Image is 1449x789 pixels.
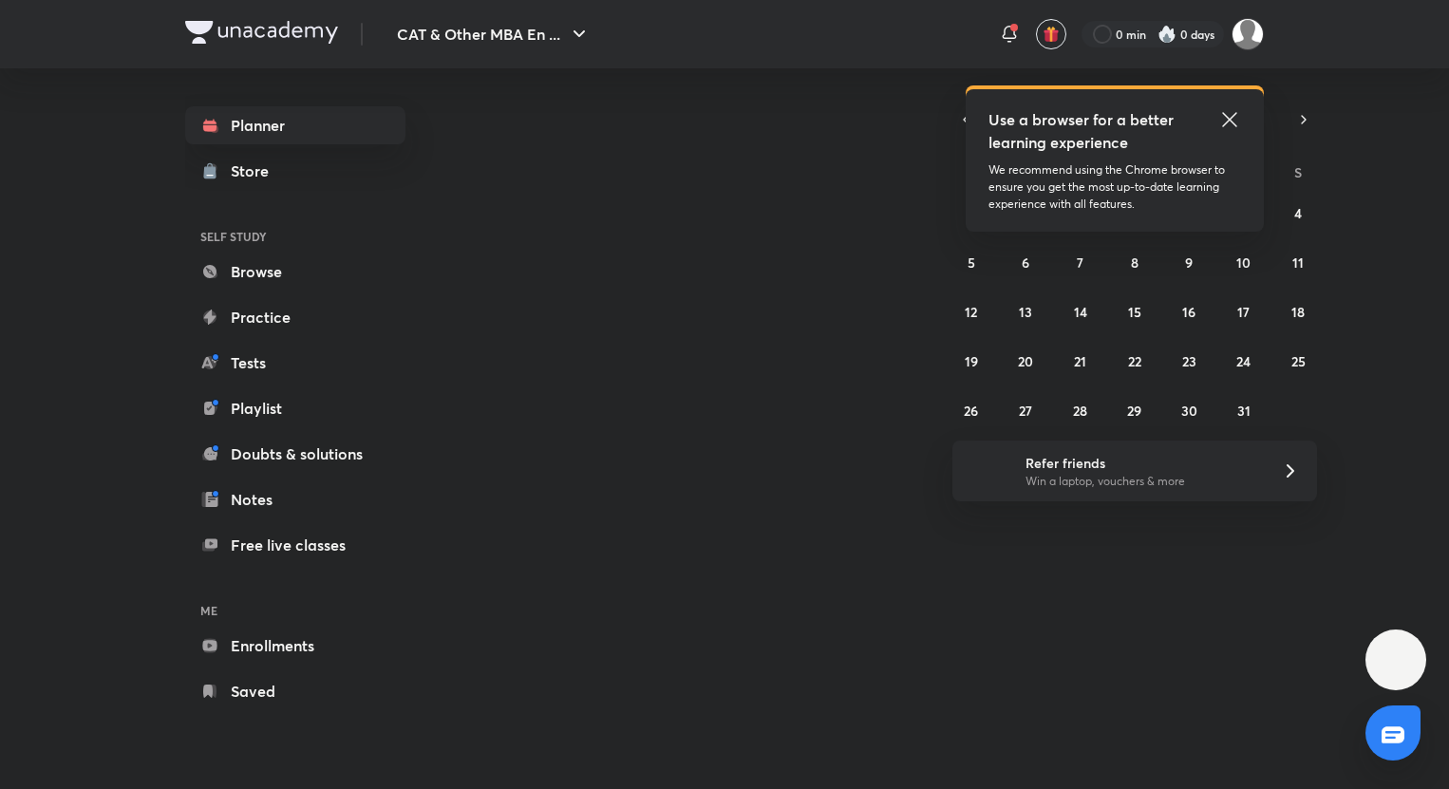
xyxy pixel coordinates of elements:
button: October 13, 2025 [1010,296,1041,327]
abbr: October 10, 2025 [1236,254,1251,272]
button: October 16, 2025 [1174,296,1204,327]
button: October 11, 2025 [1283,247,1313,277]
a: Practice [185,298,405,336]
button: October 31, 2025 [1229,395,1259,425]
abbr: October 30, 2025 [1181,402,1197,420]
div: Store [231,160,280,182]
button: October 20, 2025 [1010,346,1041,376]
button: October 6, 2025 [1010,247,1041,277]
button: October 9, 2025 [1174,247,1204,277]
abbr: October 19, 2025 [965,352,978,370]
h6: Refer friends [1026,453,1259,473]
img: avatar [1043,26,1060,43]
button: October 15, 2025 [1120,296,1150,327]
abbr: October 6, 2025 [1022,254,1029,272]
a: Planner [185,106,405,144]
a: Notes [185,480,405,518]
button: October 7, 2025 [1065,247,1096,277]
img: ttu [1384,648,1407,671]
abbr: October 14, 2025 [1074,303,1087,321]
abbr: October 21, 2025 [1074,352,1086,370]
abbr: October 20, 2025 [1018,352,1033,370]
abbr: October 8, 2025 [1131,254,1138,272]
a: Browse [185,253,405,291]
button: October 18, 2025 [1283,296,1313,327]
img: referral [968,452,1006,490]
button: October 10, 2025 [1229,247,1259,277]
abbr: October 25, 2025 [1291,352,1306,370]
abbr: October 26, 2025 [964,402,978,420]
p: Win a laptop, vouchers & more [1026,473,1259,490]
abbr: October 16, 2025 [1182,303,1195,321]
a: Company Logo [185,21,338,48]
a: Saved [185,672,405,710]
button: October 5, 2025 [956,247,987,277]
h5: Use a browser for a better learning experience [988,108,1177,154]
abbr: Saturday [1294,163,1302,181]
abbr: October 11, 2025 [1292,254,1304,272]
button: October 12, 2025 [956,296,987,327]
button: October 8, 2025 [1120,247,1150,277]
button: October 23, 2025 [1174,346,1204,376]
abbr: October 29, 2025 [1127,402,1141,420]
abbr: October 15, 2025 [1128,303,1141,321]
h6: ME [185,594,405,627]
a: Doubts & solutions [185,435,405,473]
abbr: October 17, 2025 [1237,303,1250,321]
h6: SELF STUDY [185,220,405,253]
button: October 30, 2025 [1174,395,1204,425]
abbr: October 27, 2025 [1019,402,1032,420]
img: Company Logo [185,21,338,44]
abbr: October 9, 2025 [1185,254,1193,272]
button: October 24, 2025 [1229,346,1259,376]
button: October 21, 2025 [1065,346,1096,376]
abbr: October 7, 2025 [1077,254,1083,272]
abbr: October 12, 2025 [965,303,977,321]
a: Store [185,152,405,190]
img: Nitin [1232,18,1264,50]
a: Free live classes [185,526,405,564]
abbr: October 31, 2025 [1237,402,1251,420]
button: October 14, 2025 [1065,296,1096,327]
button: October 22, 2025 [1120,346,1150,376]
a: Playlist [185,389,405,427]
abbr: October 22, 2025 [1128,352,1141,370]
a: Tests [185,344,405,382]
abbr: October 23, 2025 [1182,352,1196,370]
button: October 25, 2025 [1283,346,1313,376]
button: October 17, 2025 [1229,296,1259,327]
p: We recommend using the Chrome browser to ensure you get the most up-to-date learning experience w... [988,161,1241,213]
abbr: October 18, 2025 [1291,303,1305,321]
abbr: October 4, 2025 [1294,204,1302,222]
button: avatar [1036,19,1066,49]
button: October 27, 2025 [1010,395,1041,425]
button: October 29, 2025 [1120,395,1150,425]
img: streak [1157,25,1176,44]
button: October 28, 2025 [1065,395,1096,425]
abbr: October 28, 2025 [1073,402,1087,420]
abbr: October 5, 2025 [968,254,975,272]
button: October 26, 2025 [956,395,987,425]
button: CAT & Other MBA En ... [386,15,602,53]
button: October 19, 2025 [956,346,987,376]
a: Enrollments [185,627,405,665]
abbr: October 24, 2025 [1236,352,1251,370]
abbr: October 13, 2025 [1019,303,1032,321]
button: October 4, 2025 [1283,197,1313,228]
